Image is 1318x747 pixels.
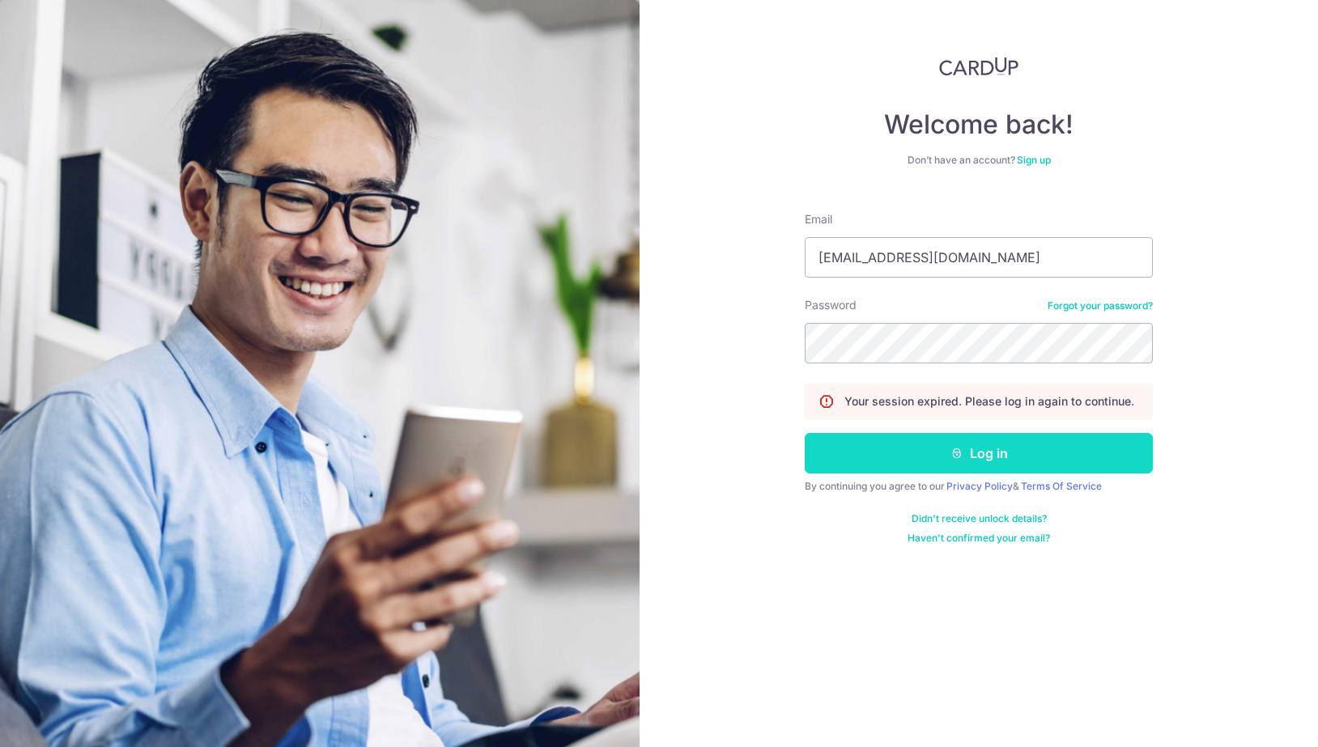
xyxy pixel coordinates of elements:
h4: Welcome back! [805,108,1153,141]
label: Email [805,211,832,227]
a: Privacy Policy [946,480,1013,492]
div: Don’t have an account? [805,154,1153,167]
a: Didn't receive unlock details? [912,512,1047,525]
div: By continuing you agree to our & [805,480,1153,493]
a: Forgot your password? [1048,299,1153,312]
button: Log in [805,433,1153,473]
p: Your session expired. Please log in again to continue. [844,393,1134,410]
a: Terms Of Service [1021,480,1102,492]
img: CardUp Logo [939,57,1018,76]
a: Haven't confirmed your email? [908,532,1050,545]
input: Enter your Email [805,237,1153,278]
a: Sign up [1017,154,1051,166]
label: Password [805,297,857,313]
